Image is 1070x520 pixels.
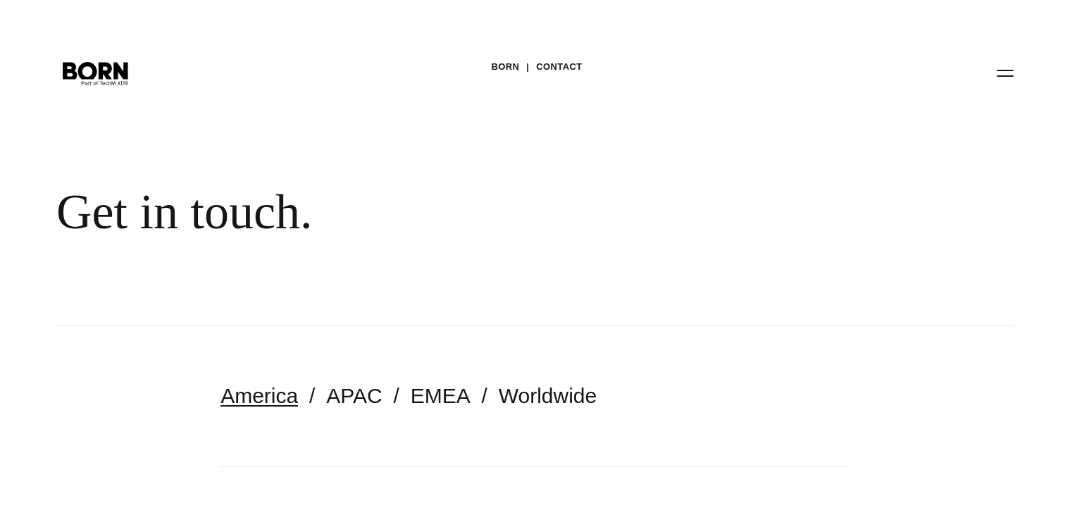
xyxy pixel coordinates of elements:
a: Contact [536,56,582,78]
div: Get in touch. [56,183,859,241]
a: BORN [491,56,519,78]
a: EMEA [411,384,471,407]
a: America [220,384,298,407]
button: Open [988,58,1022,87]
a: APAC [326,384,382,407]
a: Worldwide [499,384,597,407]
